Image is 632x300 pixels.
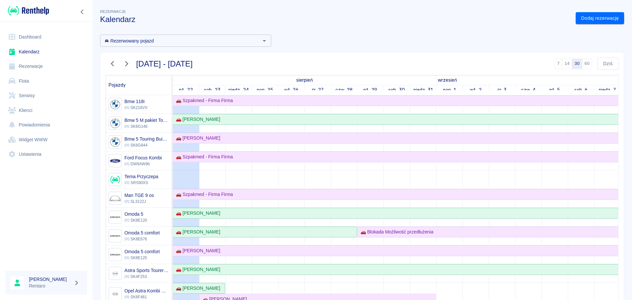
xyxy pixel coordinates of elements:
a: 31 sierpnia 2025 [412,85,434,95]
img: Image [110,231,120,241]
a: 24 sierpnia 2025 [227,85,250,95]
h6: Omoda 5 comfort [124,248,160,255]
img: Image [110,155,120,166]
a: 25 sierpnia 2025 [255,85,275,95]
p: SK8E676 [124,236,160,242]
p: SK8E125 [124,255,160,261]
div: 🚗 Blokada Możliwość przedłużenia [358,229,433,235]
button: 7 dni [555,59,563,69]
h3: [DATE] - [DATE] [136,59,193,68]
p: SK8E120 [124,217,147,223]
div: 🚗 Szpakmed - Firma Firma [173,191,233,198]
a: Powiadomienia [5,118,87,132]
img: Image [110,118,120,129]
div: 🚗 [PERSON_NAME] [173,135,220,142]
div: 🚗 [PERSON_NAME] [173,210,220,217]
button: 14 dni [562,59,572,69]
div: 🚗 [PERSON_NAME] [173,247,220,254]
div: 🚗 Szpakmed - Firma Firma [173,97,233,104]
span: Rezerwacje [100,10,126,14]
p: SRS90XS [124,180,158,186]
img: Image [110,288,120,299]
a: 22 sierpnia 2025 [177,85,195,95]
a: 4 września 2025 [519,85,537,95]
a: Ustawienia [5,147,87,162]
a: Rezerwacje [5,59,87,74]
div: 🚗 Szpakmed - Firma Firma [173,153,233,160]
div: 🚗 [PERSON_NAME] [173,266,220,273]
a: Kalendarz [5,44,87,59]
p: SK6F481 [124,294,169,300]
img: Image [110,174,120,185]
p: SK216VX [124,105,147,111]
img: Image [110,99,120,110]
p: SK6G844 [124,142,169,148]
a: 28 sierpnia 2025 [334,85,355,95]
a: 2 września 2025 [468,85,483,95]
a: Renthelp logo [5,5,49,16]
button: Dziś [597,58,619,70]
h6: Omoda 5 comfort [124,230,160,236]
a: Dashboard [5,30,87,44]
a: 27 sierpnia 2025 [310,85,326,95]
a: 1 września 2025 [441,85,458,95]
img: Image [110,212,120,223]
a: Klienci [5,103,87,118]
p: SL3122J [124,199,154,205]
h6: Bmw 5 M pakiet Touring [124,117,169,123]
a: 6 września 2025 [573,85,590,95]
img: Image [110,268,120,279]
h6: Omoda 5 [124,211,147,217]
h3: Kalendarz [100,15,570,24]
button: 30 dni [572,59,582,69]
h6: Tema Przyczepa [124,173,158,180]
h6: [PERSON_NAME] [29,276,71,283]
span: Pojazdy [109,82,126,88]
p: Rentaro [29,283,71,289]
h6: Ford Focus Kombi [124,154,162,161]
div: 🚗 [PERSON_NAME] [173,229,220,235]
div: 🚗 [PERSON_NAME] [173,116,220,123]
a: 1 września 2025 [436,75,459,85]
a: 26 sierpnia 2025 [282,85,301,95]
img: Image [110,249,120,260]
h6: Astra Sports Tourer Vulcan [124,267,169,274]
img: Image [110,193,120,204]
p: DW9AW96 [124,161,162,167]
button: Zwiń nawigację [77,8,87,16]
p: SK4F253 [124,274,169,280]
img: Renthelp logo [8,5,49,16]
input: Wyszukaj i wybierz pojazdy... [102,37,258,45]
a: 5 września 2025 [548,85,562,95]
p: SK6G146 [124,123,169,129]
a: 29 sierpnia 2025 [362,85,379,95]
a: 30 sierpnia 2025 [387,85,407,95]
button: Otwórz [260,36,269,45]
div: 🚗 [PERSON_NAME] [173,285,220,292]
a: 3 września 2025 [496,85,509,95]
h6: Bmw 5 Touring Buissnes [124,136,169,142]
a: Flota [5,74,87,89]
a: 23 sierpnia 2025 [202,85,222,95]
a: 22 sierpnia 2025 [295,75,314,85]
img: Image [110,137,120,148]
a: 7 września 2025 [597,85,618,95]
a: Serwisy [5,88,87,103]
button: 60 dni [582,59,592,69]
h6: Bmw 118i [124,98,147,105]
a: Widget WWW [5,132,87,147]
h6: Man TGE 9 os [124,192,154,199]
h6: Opel Astra Kombi Kobalt [124,287,169,294]
a: Dodaj rezerwację [576,12,624,24]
